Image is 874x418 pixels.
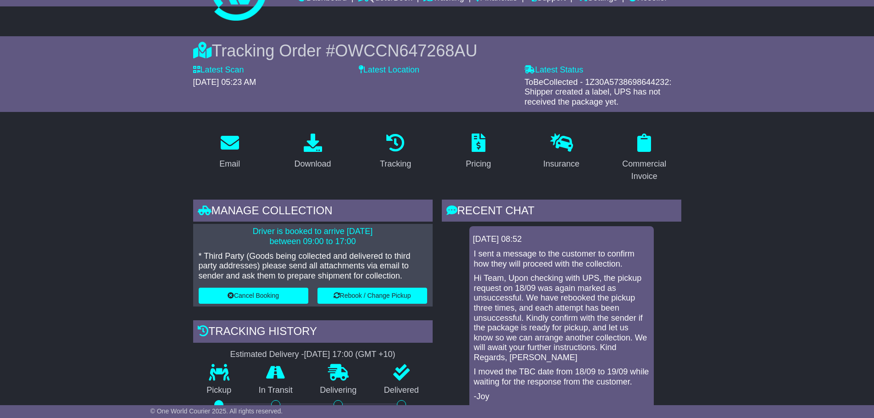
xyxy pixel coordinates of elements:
[473,234,650,245] div: [DATE] 08:52
[199,251,427,281] p: * Third Party (Goods being collected and delivered to third party addresses) please send all atta...
[193,41,681,61] div: Tracking Order #
[543,158,579,170] div: Insurance
[304,350,395,360] div: [DATE] 17:00 (GMT +10)
[219,158,240,170] div: Email
[380,158,411,170] div: Tracking
[193,65,244,75] label: Latest Scan
[442,200,681,224] div: RECENT CHAT
[245,385,306,396] p: In Transit
[374,130,417,173] a: Tracking
[359,65,419,75] label: Latest Location
[193,200,433,224] div: Manage collection
[213,130,246,173] a: Email
[335,41,477,60] span: OWCCN647268AU
[474,249,649,269] p: I sent a message to the customer to confirm how they will proceed with the collection.
[193,350,433,360] div: Estimated Delivery -
[294,158,331,170] div: Download
[474,273,649,362] p: Hi Team, Upon checking with UPS, the pickup request on 18/09 was again marked as unsuccessful. We...
[317,288,427,304] button: Rebook / Change Pickup
[466,158,491,170] div: Pricing
[150,407,283,415] span: © One World Courier 2025. All rights reserved.
[199,288,308,304] button: Cancel Booking
[199,227,427,246] p: Driver is booked to arrive [DATE] between 09:00 to 17:00
[306,385,371,396] p: Delivering
[193,78,256,87] span: [DATE] 05:23 AM
[370,385,433,396] p: Delivered
[537,130,585,173] a: Insurance
[607,130,681,186] a: Commercial Invoice
[193,385,245,396] p: Pickup
[193,320,433,345] div: Tracking history
[474,392,649,402] p: -Joy
[474,367,649,387] p: I moved the TBC date from 18/09 to 19/09 while waiting for the response from the customer.
[288,130,337,173] a: Download
[524,65,583,75] label: Latest Status
[460,130,497,173] a: Pricing
[524,78,671,106] span: ToBeCollected - 1Z30A5738698644232: Shipper created a label, UPS has not received the package yet.
[613,158,675,183] div: Commercial Invoice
